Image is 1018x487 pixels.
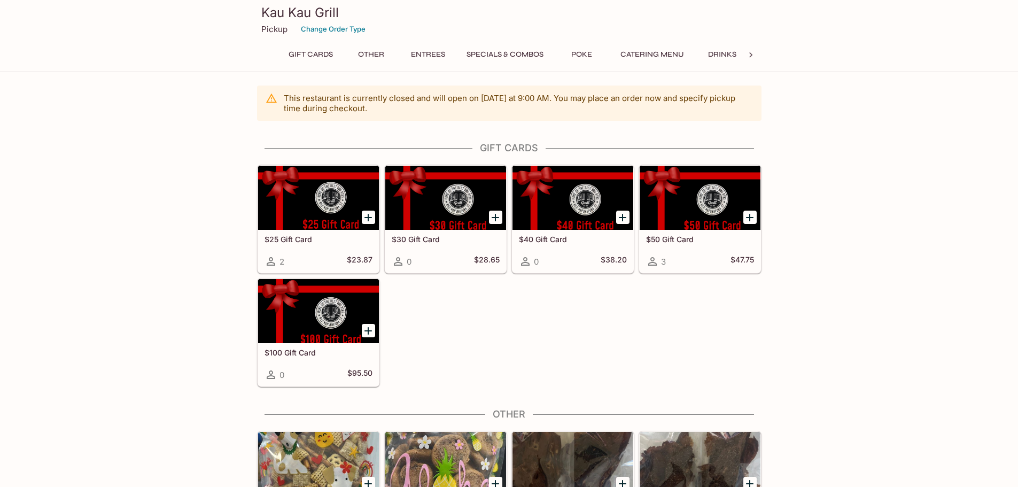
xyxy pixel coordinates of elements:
div: $100 Gift Card [258,279,379,343]
div: $25 Gift Card [258,166,379,230]
span: 0 [407,257,411,267]
button: Add $100 Gift Card [362,324,375,337]
h5: $50 Gift Card [646,235,754,244]
h5: $40 Gift Card [519,235,627,244]
span: 0 [279,370,284,380]
p: Pickup [261,24,287,34]
h5: $25 Gift Card [265,235,372,244]
h5: $30 Gift Card [392,235,500,244]
h5: $100 Gift Card [265,348,372,357]
button: Other [347,47,395,62]
h5: $95.50 [347,368,372,381]
span: 2 [279,257,284,267]
a: $100 Gift Card0$95.50 [258,279,379,386]
span: 0 [534,257,539,267]
h4: Gift Cards [257,142,761,154]
div: $40 Gift Card [512,166,633,230]
div: $30 Gift Card [385,166,506,230]
button: Change Order Type [296,21,370,37]
button: Add $30 Gift Card [489,211,502,224]
button: Entrees [404,47,452,62]
button: Catering Menu [615,47,690,62]
h5: $47.75 [731,255,754,268]
button: Specials & Combos [461,47,549,62]
button: Poke [558,47,606,62]
h5: $28.65 [474,255,500,268]
button: Add $50 Gift Card [743,211,757,224]
h5: $38.20 [601,255,627,268]
a: $40 Gift Card0$38.20 [512,165,634,273]
a: $30 Gift Card0$28.65 [385,165,507,273]
button: Drinks [698,47,747,62]
h5: $23.87 [347,255,372,268]
span: 3 [661,257,666,267]
button: Add $40 Gift Card [616,211,630,224]
h3: Kau Kau Grill [261,4,757,21]
p: This restaurant is currently closed and will open on [DATE] at 9:00 AM . You may place an order n... [284,93,753,113]
div: $50 Gift Card [640,166,760,230]
a: $50 Gift Card3$47.75 [639,165,761,273]
a: $25 Gift Card2$23.87 [258,165,379,273]
h4: Other [257,408,761,420]
button: Gift Cards [283,47,339,62]
button: Add $25 Gift Card [362,211,375,224]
